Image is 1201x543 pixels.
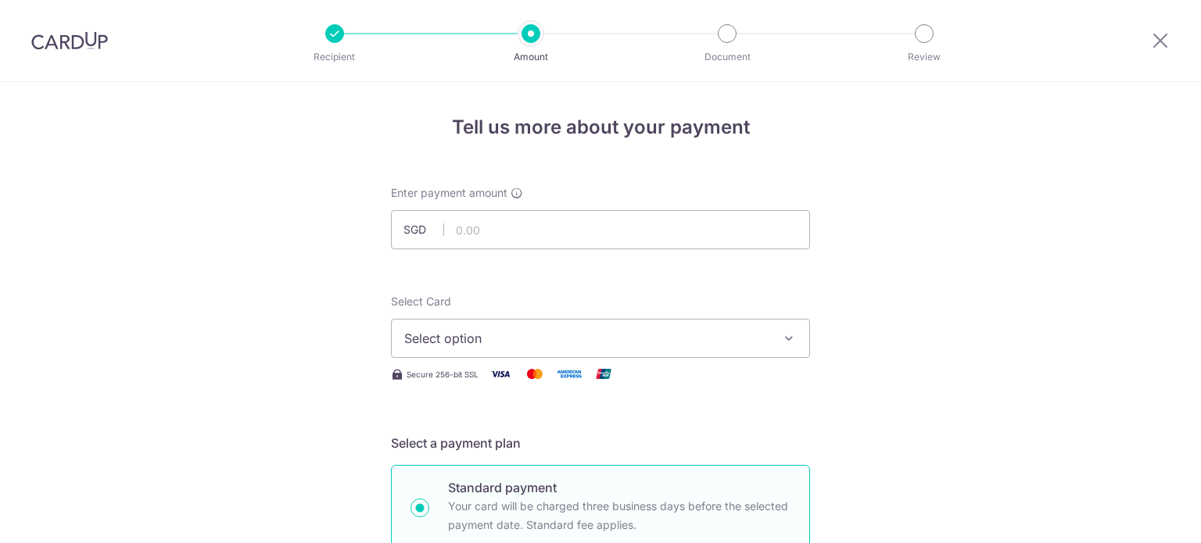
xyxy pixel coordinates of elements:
[448,478,791,497] p: Standard payment
[588,364,619,384] img: Union Pay
[669,49,785,65] p: Document
[391,185,507,201] span: Enter payment amount
[31,31,108,50] img: CardUp
[448,497,791,534] p: Your card will be charged three business days before the selected payment date. Standard fee appl...
[866,49,982,65] p: Review
[403,222,444,238] span: SGD
[407,368,479,380] span: Secure 256-bit SSL
[554,364,585,384] img: American Express
[277,49,393,65] p: Recipient
[391,210,810,249] input: 0.00
[473,49,589,65] p: Amount
[485,364,516,384] img: Visa
[391,434,810,452] h5: Select a payment plan
[391,295,451,308] span: translation missing: en.payables.payment_networks.credit_card.summary.labels.select_card
[519,364,550,384] img: Mastercard
[404,329,769,348] span: Select option
[391,113,810,141] h4: Tell us more about your payment
[391,319,810,358] button: Select option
